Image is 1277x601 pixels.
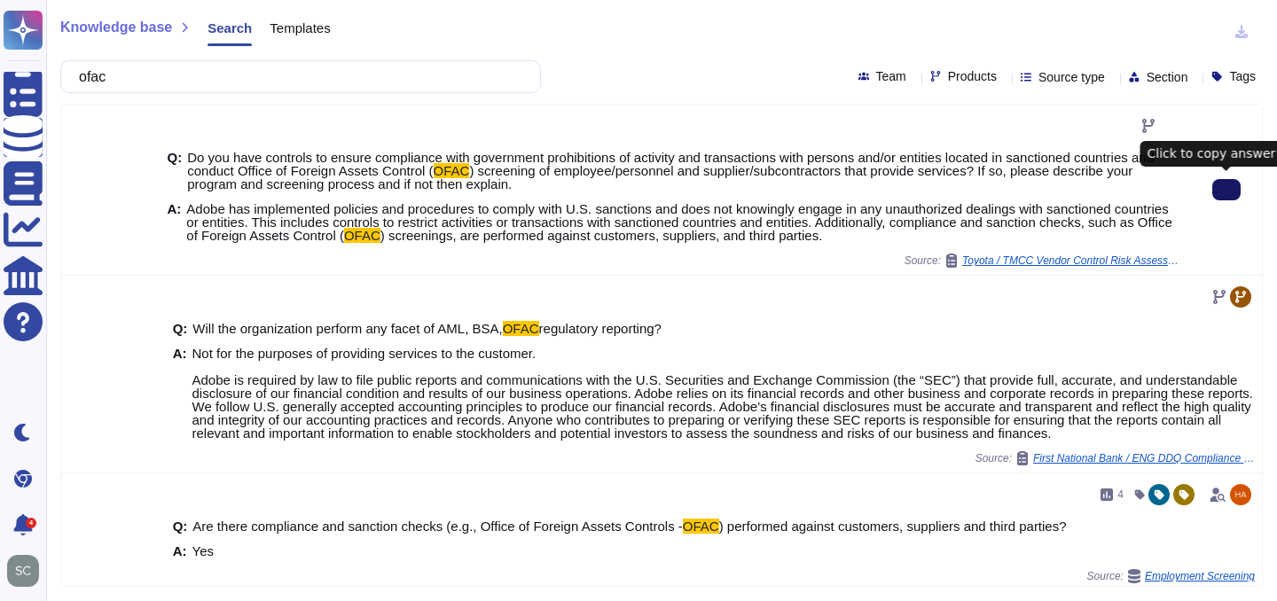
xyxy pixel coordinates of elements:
span: Toyota / TMCC Vendor Control Risk Assessment Adobe eSign (1) [962,255,1184,266]
span: Source: [905,254,1184,268]
b: A: [173,544,187,558]
span: regulatory reporting? [539,321,662,336]
input: Search a question or template... [70,61,522,92]
b: A: [173,347,187,440]
span: Knowledge base [60,20,172,35]
span: Source: [975,451,1255,465]
mark: OFAC [503,321,539,336]
b: Q: [173,322,188,335]
span: Adobe has implemented policies and procedures to comply with U.S. sanctions and does not knowingl... [186,201,1171,243]
span: ) performed against customers, suppliers and third parties? [719,519,1067,534]
b: Q: [168,151,183,191]
span: Yes [192,543,214,558]
span: Are there compliance and sanction checks (e.g., Office of Foreign Assets Controls - [192,519,683,534]
div: 4 [26,518,36,528]
span: Tags [1229,70,1256,82]
b: Q: [173,519,188,533]
span: ) screening of employee/personnel and supplier/subcontractors that provide services? If so, pleas... [187,163,1132,191]
span: Templates [270,21,330,35]
mark: OFAC [344,228,380,243]
span: First National Bank / ENG DDQ Compliance Sample [1033,453,1255,464]
span: Will the organization perform any facet of AML, BSA, [192,321,502,336]
span: Not for the purposes of providing services to the customer. Adobe is required by law to file publ... [192,346,1254,441]
span: Employment Screening [1145,571,1255,581]
b: A: [168,202,182,242]
button: user [4,551,51,590]
span: Source: [1087,569,1255,583]
span: Team [876,70,906,82]
mark: OFAC [683,519,719,534]
span: 4 [1117,489,1124,500]
span: Section [1147,71,1188,83]
img: user [7,555,39,587]
span: Do you have controls to ensure compliance with government prohibitions of activity and transactio... [187,150,1154,178]
span: Search [208,21,252,35]
span: Products [948,70,997,82]
mark: OFAC [434,163,470,178]
span: ) screenings, are performed against customers, suppliers, and third parties. [380,228,823,243]
img: user [1230,484,1251,505]
span: Source type [1038,71,1105,83]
